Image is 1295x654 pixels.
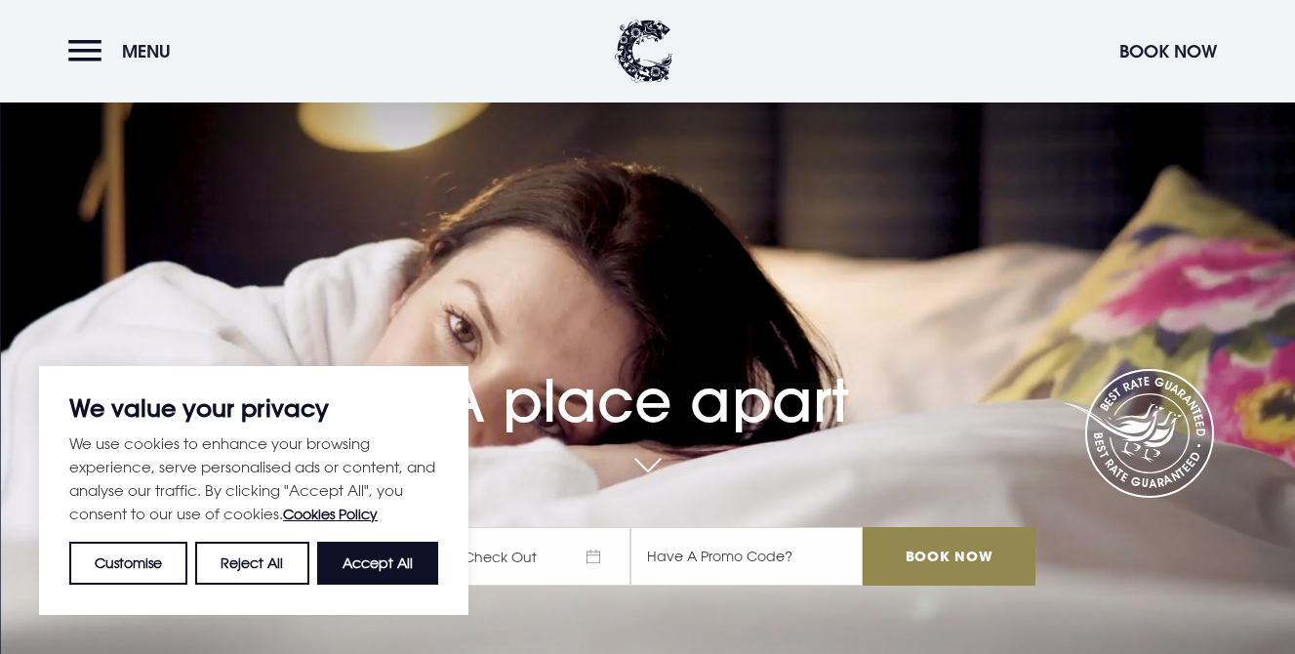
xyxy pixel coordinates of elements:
[122,40,171,62] span: Menu
[445,527,630,586] span: Check Out
[260,326,1034,435] h1: A place apart
[69,396,438,420] p: We value your privacy
[615,20,673,83] img: Clandeboye Lodge
[283,506,378,522] a: Cookies Policy
[195,542,308,585] button: Reject All
[863,527,1034,586] input: Book Now
[39,366,468,615] div: We value your privacy
[317,542,438,585] button: Accept All
[630,527,863,586] input: Have A Promo Code?
[69,542,187,585] button: Customise
[68,30,181,72] button: Menu
[1110,30,1227,72] button: Book Now
[69,431,438,526] p: We use cookies to enhance your browsing experience, serve personalised ads or content, and analys...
